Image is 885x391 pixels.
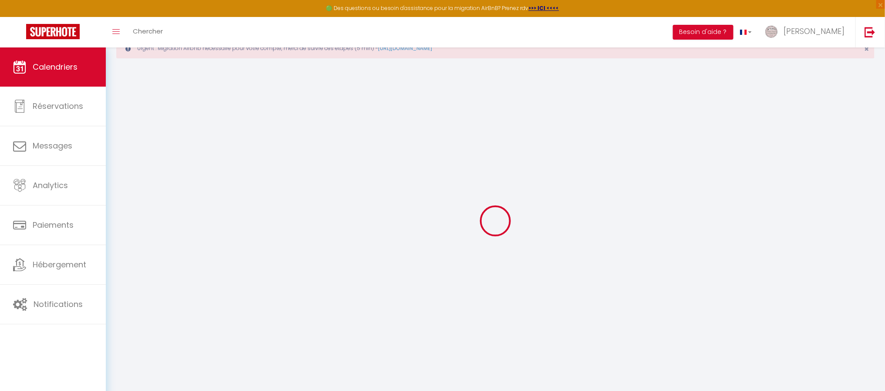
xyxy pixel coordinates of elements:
[378,44,432,52] a: [URL][DOMAIN_NAME]
[116,38,875,58] div: Urgent : Migration Airbnb nécessaire pour votre compte, merci de suivre ces étapes (5 min) -
[126,17,169,47] a: Chercher
[33,61,78,72] span: Calendriers
[758,17,855,47] a: ... [PERSON_NAME]
[864,45,869,53] button: Close
[864,44,869,54] span: ×
[33,259,86,270] span: Hébergement
[34,299,83,310] span: Notifications
[33,219,74,230] span: Paiements
[765,25,778,38] img: ...
[673,25,733,40] button: Besoin d'aide ?
[33,140,72,151] span: Messages
[33,180,68,191] span: Analytics
[865,27,875,37] img: logout
[26,24,80,39] img: Super Booking
[133,27,163,36] span: Chercher
[529,4,559,12] a: >>> ICI <<<<
[784,26,844,37] span: [PERSON_NAME]
[33,101,83,111] span: Réservations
